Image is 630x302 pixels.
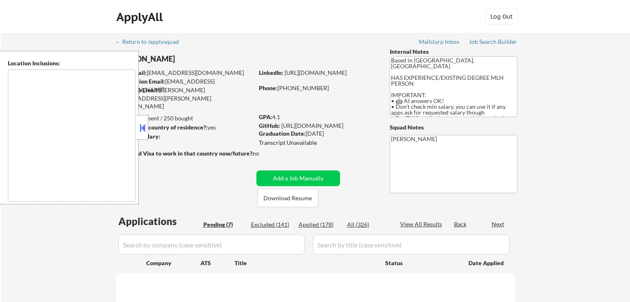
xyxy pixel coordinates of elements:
[419,38,460,47] a: Mailslurp Inbox
[281,122,343,129] a: [URL][DOMAIN_NAME]
[390,123,517,132] div: Squad Notes
[116,10,165,24] div: ApplyAll
[400,220,444,228] div: View All Results
[485,8,518,25] button: Log Out
[259,113,377,121] div: 4.1
[116,114,253,122] div: 178 sent / 250 bought
[116,77,253,93] div: [EMAIL_ADDRESS][DOMAIN_NAME]
[492,220,505,228] div: Next
[253,149,276,158] div: no
[390,48,517,56] div: Internal Notes
[118,235,305,254] input: Search by company (case sensitive)
[118,216,200,226] div: Applications
[116,123,251,132] div: yes
[259,130,306,137] strong: Graduation Date:
[385,255,456,270] div: Status
[116,54,286,64] div: [PERSON_NAME]
[347,221,389,229] div: All (326)
[8,59,135,67] div: Location Inclusions:
[259,84,376,92] div: [PHONE_NUMBER]
[116,150,254,157] strong: Will need Visa to work in that country now/future?:
[146,259,200,267] div: Company
[116,86,253,110] div: [PERSON_NAME][EMAIL_ADDRESS][PERSON_NAME][DOMAIN_NAME]
[285,69,347,76] a: [URL][DOMAIN_NAME]
[115,39,187,45] div: ← Return to /applysquad
[259,84,278,91] strong: Phone:
[468,259,505,267] div: Date Applied
[251,221,292,229] div: Excluded (141)
[256,170,340,186] button: Add a Job Manually
[259,122,280,129] strong: GitHub:
[469,39,517,45] div: Job Search Builder
[200,259,234,267] div: ATS
[257,189,319,207] button: Download Resume
[299,221,340,229] div: Applied (178)
[116,124,208,131] strong: Can work in country of residence?:
[313,235,509,254] input: Search by title (case sensitive)
[454,220,467,228] div: Back
[115,38,187,47] a: ← Return to /applysquad
[116,69,253,77] div: [EMAIL_ADDRESS][DOMAIN_NAME]
[419,39,460,45] div: Mailslurp Inbox
[203,221,245,229] div: Pending (7)
[259,129,376,138] div: [DATE]
[259,69,283,76] strong: LinkedIn:
[234,259,377,267] div: Title
[259,113,272,120] strong: GPA:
